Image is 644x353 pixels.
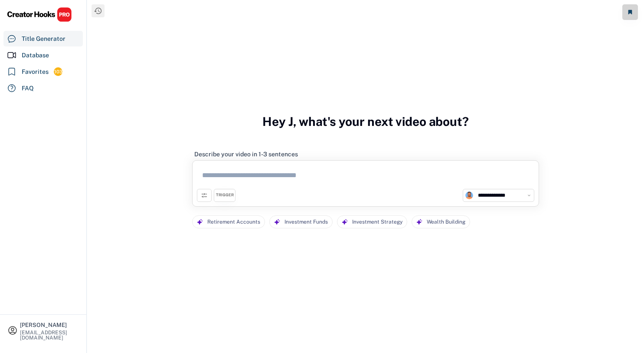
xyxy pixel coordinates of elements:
[22,84,34,93] div: FAQ
[207,216,260,228] div: Retirement Accounts
[20,330,79,340] div: [EMAIL_ADDRESS][DOMAIN_NAME]
[54,68,62,76] div: 103
[7,7,72,22] img: CHPRO%20Logo.svg
[216,192,234,198] div: TRIGGER
[262,105,469,138] h3: Hey J, what's your next video about?
[20,322,79,328] div: [PERSON_NAME]
[22,34,65,43] div: Title Generator
[22,51,49,60] div: Database
[352,216,402,228] div: Investment Strategy
[194,150,298,158] div: Describe your video in 1-3 sentences
[465,191,473,199] img: channels4_profile.jpg
[427,216,465,228] div: Wealth Building
[284,216,328,228] div: Investment Funds
[22,67,49,76] div: Favorites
